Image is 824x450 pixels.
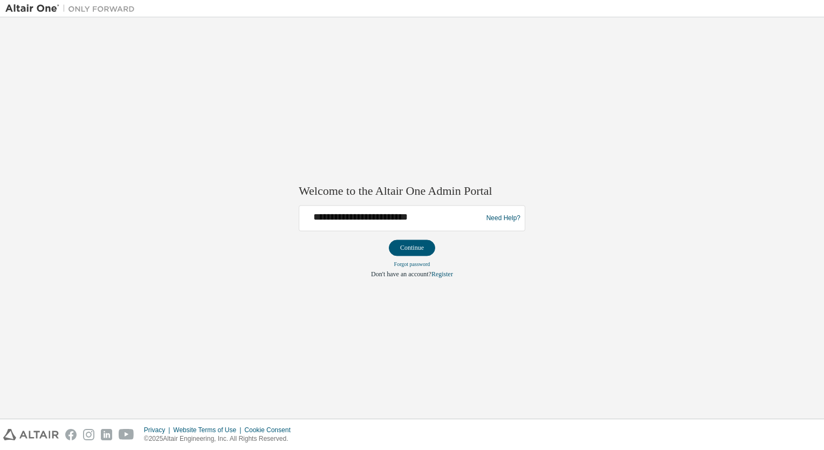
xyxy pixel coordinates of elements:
[394,262,430,268] a: Forgot password
[3,429,59,440] img: altair_logo.svg
[244,426,297,434] div: Cookie Consent
[83,429,94,440] img: instagram.svg
[65,429,77,440] img: facebook.svg
[173,426,244,434] div: Website Terms of Use
[144,426,173,434] div: Privacy
[371,271,431,278] span: Don't have an account?
[144,434,297,444] p: © 2025 Altair Engineering, Inc. All Rights Reserved.
[389,240,435,256] button: Continue
[299,183,525,199] h2: Welcome to the Altair One Admin Portal
[5,3,140,14] img: Altair One
[101,429,112,440] img: linkedin.svg
[119,429,134,440] img: youtube.svg
[431,271,453,278] a: Register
